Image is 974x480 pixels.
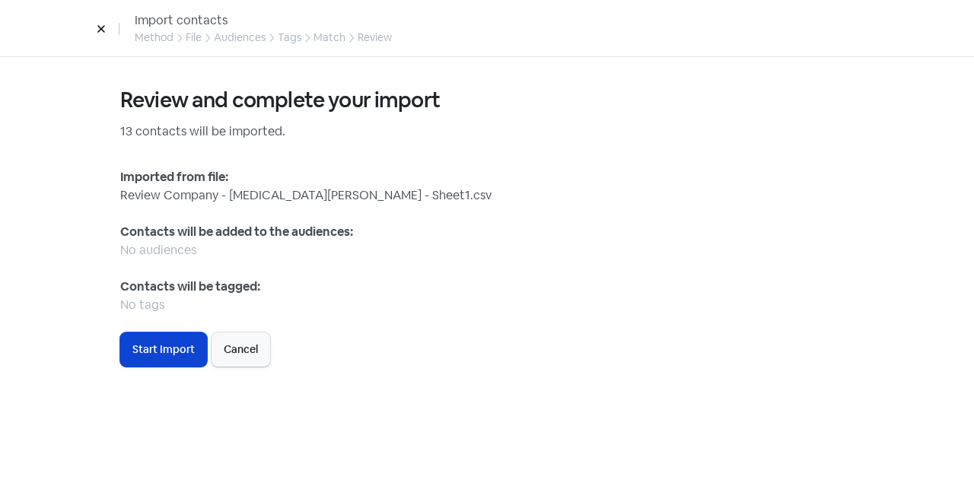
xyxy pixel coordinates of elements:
[120,122,854,141] p: 13 contacts will be imported.
[120,296,854,314] div: No tags
[132,342,195,358] span: Start Import
[120,241,854,259] div: No audiences
[120,224,353,240] b: Contacts will be added to the audiences:
[278,30,301,46] div: Tags
[120,87,854,113] h3: Review and complete your import
[212,332,270,367] button: Cancel
[186,30,202,46] div: File
[135,30,173,46] div: Method
[120,186,854,205] div: Review Company - [MEDICAL_DATA][PERSON_NAME] - Sheet1.csv
[120,332,207,367] button: Start Import
[120,278,260,294] b: Contacts will be tagged:
[120,169,228,185] b: Imported from file:
[314,30,345,46] div: Match
[135,11,392,30] div: Import contacts
[214,30,266,46] div: Audiences
[358,30,392,46] div: Review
